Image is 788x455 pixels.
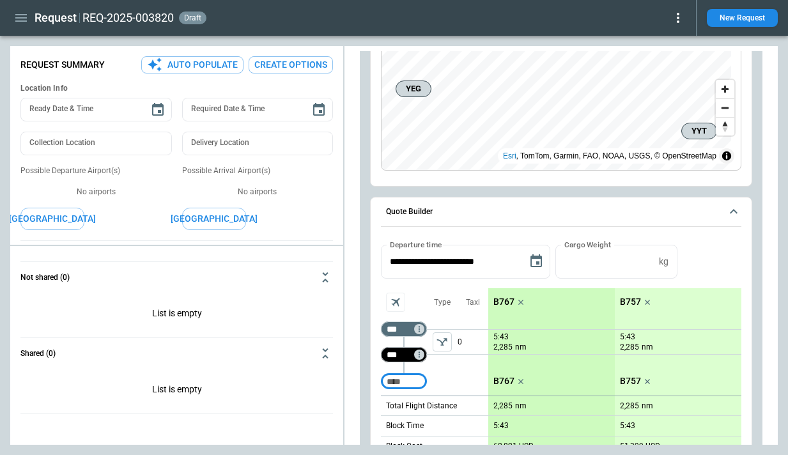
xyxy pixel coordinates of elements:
[20,369,333,413] p: List is empty
[382,35,731,171] canvas: Map
[82,10,174,26] h2: REQ-2025-003820
[620,342,639,353] p: 2,285
[503,151,516,160] a: Esri
[386,420,424,431] p: Block Time
[515,401,527,412] p: nm
[493,376,514,387] p: B767
[386,293,405,312] span: Aircraft selection
[20,166,172,176] p: Possible Departure Airport(s)
[493,442,534,451] p: 62,821 USD
[381,197,741,227] button: Quote Builder
[20,187,172,197] p: No airports
[20,208,84,230] button: [GEOGRAPHIC_DATA]
[620,297,641,307] p: B757
[20,369,333,413] div: Not shared (0)
[401,82,426,95] span: YEG
[182,187,334,197] p: No airports
[20,293,333,337] p: List is empty
[659,256,668,267] p: kg
[620,442,660,451] p: 51,399 USD
[523,249,549,274] button: Choose date, selected date is Sep 15, 2025
[20,350,56,358] h6: Shared (0)
[493,421,509,431] p: 5:43
[707,9,778,27] button: New Request
[386,441,422,452] p: Block Cost
[433,332,452,351] button: left aligned
[716,117,734,135] button: Reset bearing to north
[620,401,639,411] p: 2,285
[515,342,527,353] p: nm
[145,97,171,123] button: Choose date
[493,297,514,307] p: B767
[182,208,246,230] button: [GEOGRAPHIC_DATA]
[493,332,509,342] p: 5:43
[458,330,488,354] p: 0
[716,80,734,98] button: Zoom in
[182,166,334,176] p: Possible Arrival Airport(s)
[381,347,427,362] div: Too short
[620,421,635,431] p: 5:43
[433,332,452,351] span: Type of sector
[716,98,734,117] button: Zoom out
[564,239,611,250] label: Cargo Weight
[20,293,333,337] div: Not shared (0)
[381,374,427,389] div: Too short
[719,148,734,164] summary: Toggle attribution
[141,56,243,73] button: Auto Populate
[493,342,513,353] p: 2,285
[20,84,333,93] h6: Location Info
[434,297,451,308] p: Type
[687,125,711,137] span: YYT
[381,321,427,337] div: Not found
[182,13,204,22] span: draft
[20,59,105,70] p: Request Summary
[493,401,513,411] p: 2,285
[249,56,333,73] button: Create Options
[620,376,641,387] p: B757
[35,10,77,26] h1: Request
[620,332,635,342] p: 5:43
[306,97,332,123] button: Choose date
[390,239,442,250] label: Departure time
[503,150,716,162] div: , TomTom, Garmin, FAO, NOAA, USGS, © OpenStreetMap
[386,208,433,216] h6: Quote Builder
[642,342,653,353] p: nm
[20,338,333,369] button: Shared (0)
[642,401,653,412] p: nm
[386,401,457,412] p: Total Flight Distance
[466,297,480,308] p: Taxi
[20,262,333,293] button: Not shared (0)
[20,274,70,282] h6: Not shared (0)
